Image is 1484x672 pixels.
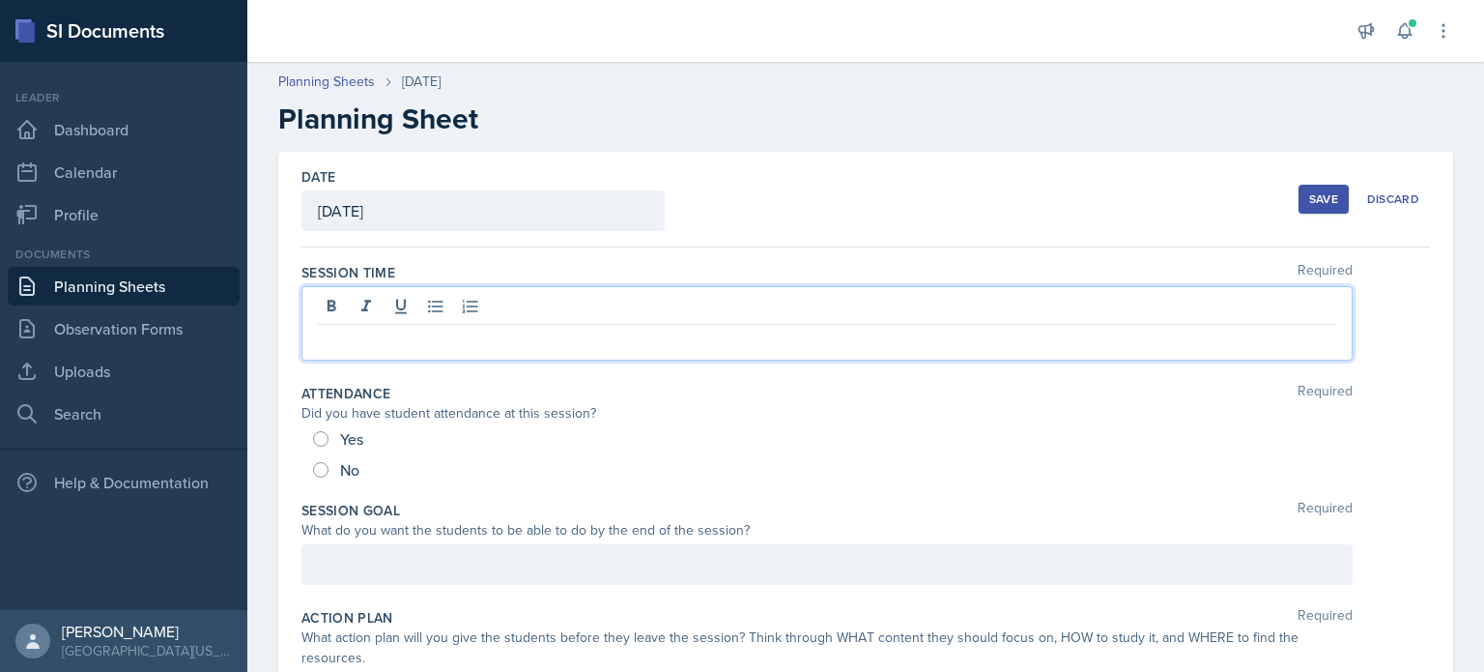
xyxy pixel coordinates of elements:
span: Required [1298,501,1353,520]
label: Date [301,167,335,187]
button: Save [1298,185,1349,214]
div: What do you want the students to be able to do by the end of the session? [301,520,1353,541]
a: Profile [8,195,240,234]
span: Required [1298,263,1353,282]
a: Calendar [8,153,240,191]
a: Planning Sheets [8,267,240,306]
button: Discard [1356,185,1430,214]
label: Action Plan [301,608,393,628]
span: Required [1298,384,1353,403]
label: Attendance [301,384,391,403]
div: Help & Documentation [8,463,240,502]
div: [DATE] [402,72,441,92]
a: Uploads [8,352,240,391]
a: Observation Forms [8,309,240,348]
span: Required [1298,608,1353,628]
div: [GEOGRAPHIC_DATA][US_STATE] in [GEOGRAPHIC_DATA] [62,641,232,660]
div: Save [1309,191,1338,207]
label: Session Goal [301,501,400,520]
span: No [340,460,359,480]
div: Did you have student attendance at this session? [301,403,1353,424]
div: [PERSON_NAME] [62,622,232,641]
span: Yes [340,429,363,449]
a: Planning Sheets [278,72,375,92]
div: What action plan will you give the students before they leave the session? Think through WHAT con... [301,628,1353,668]
div: Leader [8,89,240,106]
div: Documents [8,246,240,263]
div: Discard [1367,191,1419,207]
a: Dashboard [8,110,240,149]
h2: Planning Sheet [278,102,1453,136]
label: Session Time [301,263,395,282]
a: Search [8,394,240,433]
